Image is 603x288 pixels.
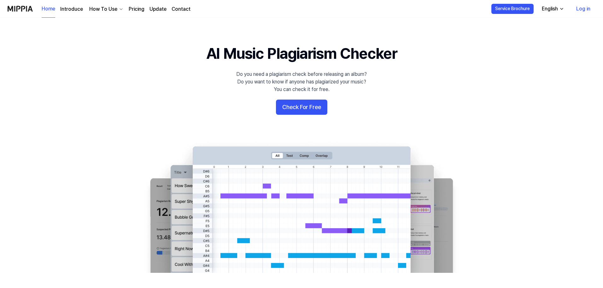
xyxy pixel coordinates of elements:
[491,4,534,14] button: Service Brochure
[541,5,559,13] div: English
[236,70,367,93] div: Do you need a plagiarism check before releasing an album? Do you want to know if anyone has plagi...
[138,140,465,273] img: main Image
[60,5,83,13] a: Introduce
[537,3,568,15] button: English
[276,100,327,115] button: Check For Free
[206,43,397,64] h1: AI Music Plagiarism Checker
[149,5,167,13] a: Update
[88,5,124,13] button: How To Use
[129,5,144,13] a: Pricing
[42,0,55,18] a: Home
[172,5,190,13] a: Contact
[88,5,119,13] div: How To Use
